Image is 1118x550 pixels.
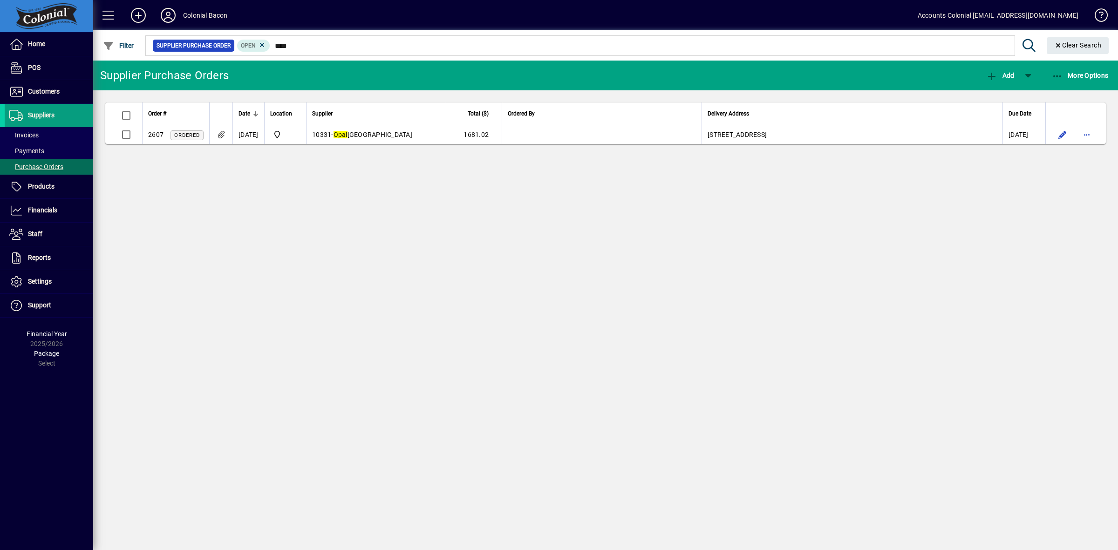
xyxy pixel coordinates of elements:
a: Customers [5,80,93,103]
div: Due Date [1009,109,1040,119]
span: [GEOGRAPHIC_DATA] [334,131,412,138]
span: Staff [28,230,42,238]
button: Add [123,7,153,24]
span: Total ($) [468,109,489,119]
td: - [306,125,446,144]
span: Order # [148,109,166,119]
span: Supplier [312,109,333,119]
span: Suppliers [28,111,55,119]
button: More Options [1050,67,1111,84]
a: Support [5,294,93,317]
span: Financial Year [27,330,67,338]
div: Accounts Colonial [EMAIL_ADDRESS][DOMAIN_NAME] [918,8,1078,23]
span: Purchase Orders [9,163,63,170]
a: Purchase Orders [5,159,93,175]
button: Filter [101,37,136,54]
td: 1681.02 [446,125,502,144]
mat-chip: Completion Status: Open [237,40,270,52]
span: Delivery Address [708,109,749,119]
a: Financials [5,199,93,222]
td: [DATE] [232,125,264,144]
span: Home [28,40,45,48]
button: Add [984,67,1016,84]
div: Total ($) [452,109,497,119]
span: More Options [1052,72,1109,79]
span: Products [28,183,55,190]
td: [STREET_ADDRESS] [702,125,1002,144]
button: Clear [1047,37,1109,54]
button: Profile [153,7,183,24]
span: Ordered By [508,109,535,119]
em: Opal [334,131,348,138]
div: Date [239,109,259,119]
span: Filter [103,42,134,49]
span: Reports [28,254,51,261]
span: Supplier Purchase Order [157,41,231,50]
span: Package [34,350,59,357]
a: Home [5,33,93,56]
a: Payments [5,143,93,159]
span: Due Date [1009,109,1031,119]
div: Location [270,109,300,119]
span: Location [270,109,292,119]
div: Supplier Purchase Orders [100,68,229,83]
div: Ordered By [508,109,696,119]
a: Knowledge Base [1088,2,1106,32]
button: More options [1079,127,1094,142]
a: Products [5,175,93,198]
a: Settings [5,270,93,293]
span: Payments [9,147,44,155]
span: 10331 [312,131,331,138]
span: Open [241,42,256,49]
span: Invoices [9,131,39,139]
span: Settings [28,278,52,285]
span: Support [28,301,51,309]
span: POS [28,64,41,71]
div: Supplier [312,109,440,119]
span: Ordered [174,132,200,138]
a: Invoices [5,127,93,143]
div: Colonial Bacon [183,8,227,23]
a: POS [5,56,93,80]
span: Add [986,72,1014,79]
span: Date [239,109,250,119]
span: Colonial Bacon [270,129,300,140]
a: Staff [5,223,93,246]
span: Clear Search [1054,41,1102,49]
div: Order # [148,109,204,119]
span: 2607 [148,131,164,138]
span: Customers [28,88,60,95]
button: Edit [1055,127,1070,142]
a: Reports [5,246,93,270]
span: Financials [28,206,57,214]
td: [DATE] [1002,125,1045,144]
